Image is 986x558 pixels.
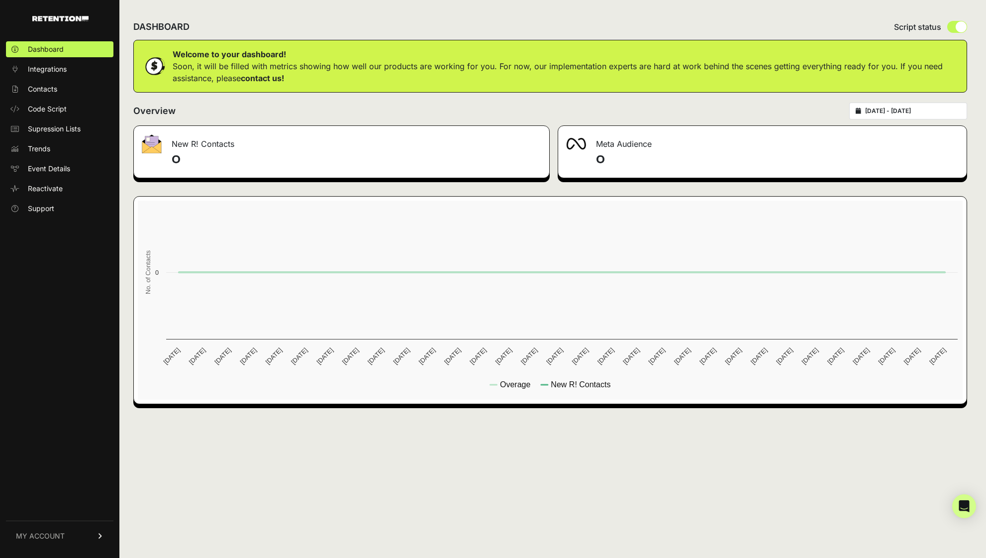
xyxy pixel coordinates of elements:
text: [DATE] [775,346,794,366]
p: Soon, it will be filled with metrics showing how well our products are working for you. For now, ... [173,60,959,84]
text: [DATE] [494,346,513,366]
text: New R! Contacts [551,380,610,389]
text: [DATE] [238,346,258,366]
text: [DATE] [877,346,896,366]
text: [DATE] [749,346,769,366]
text: [DATE] [162,346,182,366]
a: contact us! [241,73,284,83]
img: Retention.com [32,16,89,21]
text: [DATE] [213,346,232,366]
a: Dashboard [6,41,113,57]
text: [DATE] [264,346,284,366]
span: Dashboard [28,44,64,54]
text: [DATE] [800,346,820,366]
img: fa-envelope-19ae18322b30453b285274b1b8af3d052b27d846a4fbe8435d1a52b978f639a2.png [142,134,162,153]
h4: 0 [596,152,959,168]
div: Meta Audience [558,126,967,156]
text: [DATE] [392,346,411,366]
span: Script status [894,21,941,33]
span: Code Script [28,104,67,114]
text: [DATE] [366,346,386,366]
h2: DASHBOARD [133,20,190,34]
text: 0 [155,269,159,276]
text: No. of Contacts [144,250,152,294]
h2: Overview [133,104,176,118]
span: Supression Lists [28,124,81,134]
span: Integrations [28,64,67,74]
text: [DATE] [188,346,207,366]
text: [DATE] [571,346,590,366]
text: [DATE] [928,346,947,366]
text: [DATE] [826,346,845,366]
a: Reactivate [6,181,113,197]
text: [DATE] [519,346,539,366]
img: dollar-coin-05c43ed7efb7bc0c12610022525b4bbbb207c7efeef5aecc26f025e68dcafac9.png [142,54,167,79]
text: [DATE] [851,346,871,366]
span: Support [28,204,54,214]
h4: 0 [172,152,541,168]
span: Contacts [28,84,57,94]
span: Trends [28,144,50,154]
text: [DATE] [647,346,667,366]
text: [DATE] [468,346,488,366]
text: [DATE] [443,346,462,366]
text: [DATE] [698,346,717,366]
a: Supression Lists [6,121,113,137]
a: Trends [6,141,113,157]
text: [DATE] [290,346,309,366]
text: [DATE] [315,346,334,366]
text: Overage [500,380,530,389]
a: Contacts [6,81,113,97]
a: Event Details [6,161,113,177]
a: Integrations [6,61,113,77]
span: Reactivate [28,184,63,194]
text: [DATE] [724,346,743,366]
div: Open Intercom Messenger [952,494,976,518]
text: [DATE] [417,346,437,366]
strong: Welcome to your dashboard! [173,49,286,59]
div: New R! Contacts [134,126,549,156]
text: [DATE] [673,346,692,366]
a: MY ACCOUNT [6,521,113,551]
text: [DATE] [545,346,564,366]
span: Event Details [28,164,70,174]
text: [DATE] [621,346,641,366]
span: MY ACCOUNT [16,531,65,541]
a: Code Script [6,101,113,117]
a: Support [6,201,113,217]
img: fa-meta-2f981b61bb99beabf952f7030308934f19ce035c18b003e963880cc3fabeebb7.png [566,138,586,150]
text: [DATE] [341,346,360,366]
text: [DATE] [596,346,615,366]
text: [DATE] [902,346,922,366]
